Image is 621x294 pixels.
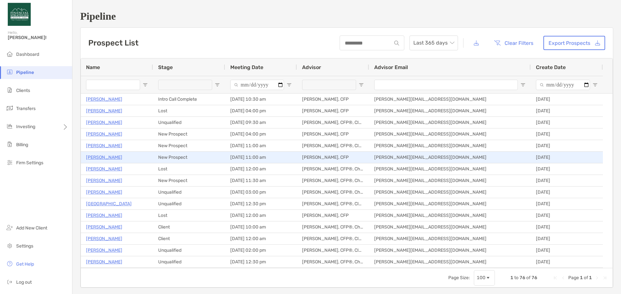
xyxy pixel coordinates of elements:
img: logout icon [6,278,14,286]
div: Unqualified [153,198,225,209]
div: [PERSON_NAME], CFP®, ChFC®, CDAA [297,256,369,268]
p: [PERSON_NAME] [86,188,122,196]
div: Unqualified [153,256,225,268]
div: [PERSON_NAME][EMAIL_ADDRESS][DOMAIN_NAME] [369,221,531,233]
div: New Prospect [153,128,225,140]
img: get-help icon [6,260,14,268]
a: [PERSON_NAME] [86,153,122,161]
img: transfers icon [6,104,14,112]
a: [PERSON_NAME] [86,177,122,185]
span: Pipeline [16,70,34,75]
div: [DATE] 12:00 am [225,210,297,221]
div: [PERSON_NAME], CFP [297,128,369,140]
div: [DATE] [531,256,603,268]
button: Open Filter Menu [359,82,364,87]
span: Create Date [536,64,566,70]
div: New Prospect [153,152,225,163]
button: Open Filter Menu [593,82,598,87]
button: Open Filter Menu [287,82,292,87]
div: [PERSON_NAME][EMAIL_ADDRESS][DOMAIN_NAME] [369,245,531,256]
div: [DATE] [531,105,603,117]
div: [DATE] 04:00 pm [225,128,297,140]
input: Create Date Filter Input [536,80,590,90]
span: 1 [580,275,583,280]
a: [PERSON_NAME] [86,246,122,254]
div: [PERSON_NAME][EMAIL_ADDRESS][DOMAIN_NAME] [369,163,531,175]
span: Name [86,64,100,70]
img: billing icon [6,140,14,148]
span: to [514,275,518,280]
div: Lost [153,105,225,117]
button: Open Filter Menu [520,82,526,87]
button: Clear Filters [489,36,538,50]
span: 1 [510,275,513,280]
div: [PERSON_NAME][EMAIL_ADDRESS][DOMAIN_NAME] [369,175,531,186]
div: [DATE] [531,187,603,198]
div: [PERSON_NAME], CFP®, ChFC®, CDAA [297,175,369,186]
button: Open Filter Menu [143,82,148,87]
div: [DATE] 02:00 pm [225,245,297,256]
span: Settings [16,243,33,249]
div: [PERSON_NAME], CFP [297,152,369,163]
img: clients icon [6,86,14,94]
div: [DATE] 04:00 pm [225,105,297,117]
div: Client [153,221,225,233]
input: Advisor Email Filter Input [374,80,518,90]
div: [PERSON_NAME], CFP®, ChFC®, CDAA [297,221,369,233]
div: Intro Call Complete [153,94,225,105]
div: Previous Page [561,275,566,280]
span: 1 [589,275,592,280]
div: [PERSON_NAME][EMAIL_ADDRESS][DOMAIN_NAME] [369,233,531,244]
div: First Page [553,275,558,280]
div: [DATE] 12:30 pm [225,198,297,209]
span: Log out [16,279,32,285]
div: Unqualified [153,187,225,198]
input: Meeting Date Filter Input [230,80,284,90]
a: [PERSON_NAME] [86,223,122,231]
span: Last 365 days [413,36,454,50]
p: [GEOGRAPHIC_DATA] [86,200,132,208]
p: [PERSON_NAME] [86,211,122,219]
img: pipeline icon [6,68,14,76]
div: [PERSON_NAME], CFP [297,210,369,221]
span: 76 [531,275,537,280]
div: [PERSON_NAME], CFP [297,105,369,117]
div: [PERSON_NAME][EMAIL_ADDRESS][DOMAIN_NAME] [369,94,531,105]
div: [DATE] [531,175,603,186]
span: Meeting Date [230,64,263,70]
p: [PERSON_NAME] [86,142,122,150]
span: Investing [16,124,35,129]
div: [DATE] 12:30 pm [225,256,297,268]
div: [PERSON_NAME][EMAIL_ADDRESS][DOMAIN_NAME] [369,117,531,128]
span: Dashboard [16,52,39,57]
span: of [584,275,588,280]
div: [DATE] 10:30 am [225,94,297,105]
h1: Pipeline [80,10,613,22]
div: [DATE] [531,128,603,140]
div: [PERSON_NAME], CFP®, ChFC®, CDAA [297,187,369,198]
div: Unqualified [153,117,225,128]
span: Add New Client [16,225,47,231]
div: [DATE] 12:00 am [225,233,297,244]
div: Lost [153,210,225,221]
a: [PERSON_NAME] [86,235,122,243]
div: [DATE] [531,198,603,209]
div: [PERSON_NAME], CFP®, ChFC®, CDAA [297,163,369,175]
div: Next Page [594,275,600,280]
img: firm-settings icon [6,158,14,166]
p: [PERSON_NAME] [86,118,122,127]
div: 100 [477,275,485,280]
span: Billing [16,142,28,147]
a: [PERSON_NAME] [86,107,122,115]
span: Advisor Email [374,64,408,70]
div: Client [153,233,225,244]
div: [DATE] [531,152,603,163]
h3: Prospect List [88,38,138,47]
a: [PERSON_NAME] [86,258,122,266]
div: [DATE] 03:00 pm [225,187,297,198]
img: dashboard icon [6,50,14,58]
div: [DATE] [531,94,603,105]
div: [DATE] 12:00 am [225,163,297,175]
